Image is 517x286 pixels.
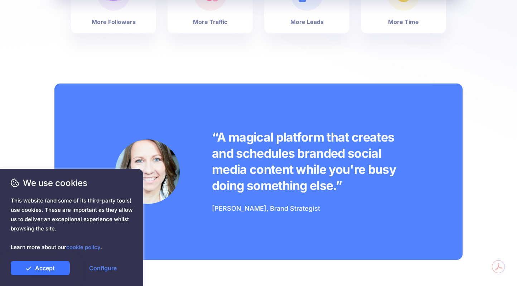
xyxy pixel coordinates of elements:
a: cookie policy [66,244,100,251]
b: More Time [388,18,419,26]
a: Configure [73,261,132,275]
b: More Traffic [193,18,227,26]
span: We use cookies [11,177,132,189]
b: More Leads [290,18,324,26]
a: Accept [11,261,70,275]
span: This website (and some of its third-party tools) use cookies. These are important as they allow u... [11,196,132,252]
img: Testimonial by Laura Stanik [115,139,180,204]
b: More Followers [92,18,136,26]
p: “A magical platform that creates and schedules branded social media content while you're busy doi... [212,129,402,194]
span: [PERSON_NAME], Brand Strategist [212,205,320,212]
